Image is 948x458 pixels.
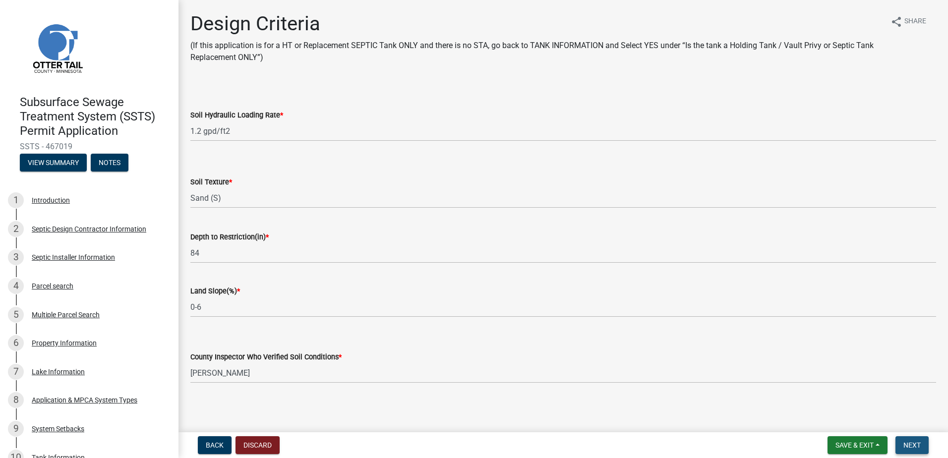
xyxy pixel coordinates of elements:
div: Property Information [32,340,97,346]
div: 1 [8,192,24,208]
label: Soil Texture [190,179,232,186]
div: 8 [8,392,24,408]
div: Septic Design Contractor Information [32,226,146,232]
div: Application & MPCA System Types [32,397,137,403]
div: Introduction [32,197,70,204]
div: Septic Installer Information [32,254,115,261]
button: Back [198,436,232,454]
div: Multiple Parcel Search [32,311,100,318]
h4: Subsurface Sewage Treatment System (SSTS) Permit Application [20,95,171,138]
span: Next [903,441,921,449]
button: Next [895,436,929,454]
wm-modal-confirm: Summary [20,160,87,168]
span: Save & Exit [835,441,874,449]
div: 7 [8,364,24,380]
label: Land Slope(%) [190,288,240,295]
div: 5 [8,307,24,323]
span: Back [206,441,224,449]
div: 9 [8,421,24,437]
div: System Setbacks [32,425,84,432]
img: Otter Tail County, Minnesota [20,10,94,85]
button: View Summary [20,154,87,172]
p: (If this application is for a HT or Replacement SEPTIC Tank ONLY and there is no STA, go back to ... [190,40,883,63]
span: SSTS - 467019 [20,142,159,151]
button: shareShare [883,12,934,31]
div: 6 [8,335,24,351]
button: Notes [91,154,128,172]
button: Save & Exit [828,436,888,454]
i: share [890,16,902,28]
div: 2 [8,221,24,237]
label: Soil Hydraulic Loading Rate [190,112,283,119]
label: Depth to Restriction(in) [190,234,269,241]
label: County Inspector Who Verified Soil Conditions [190,354,342,361]
div: 3 [8,249,24,265]
div: Lake Information [32,368,85,375]
div: Parcel search [32,283,73,289]
wm-modal-confirm: Notes [91,160,128,168]
h1: Design Criteria [190,12,883,36]
div: 4 [8,278,24,294]
span: Share [904,16,926,28]
button: Discard [236,436,280,454]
